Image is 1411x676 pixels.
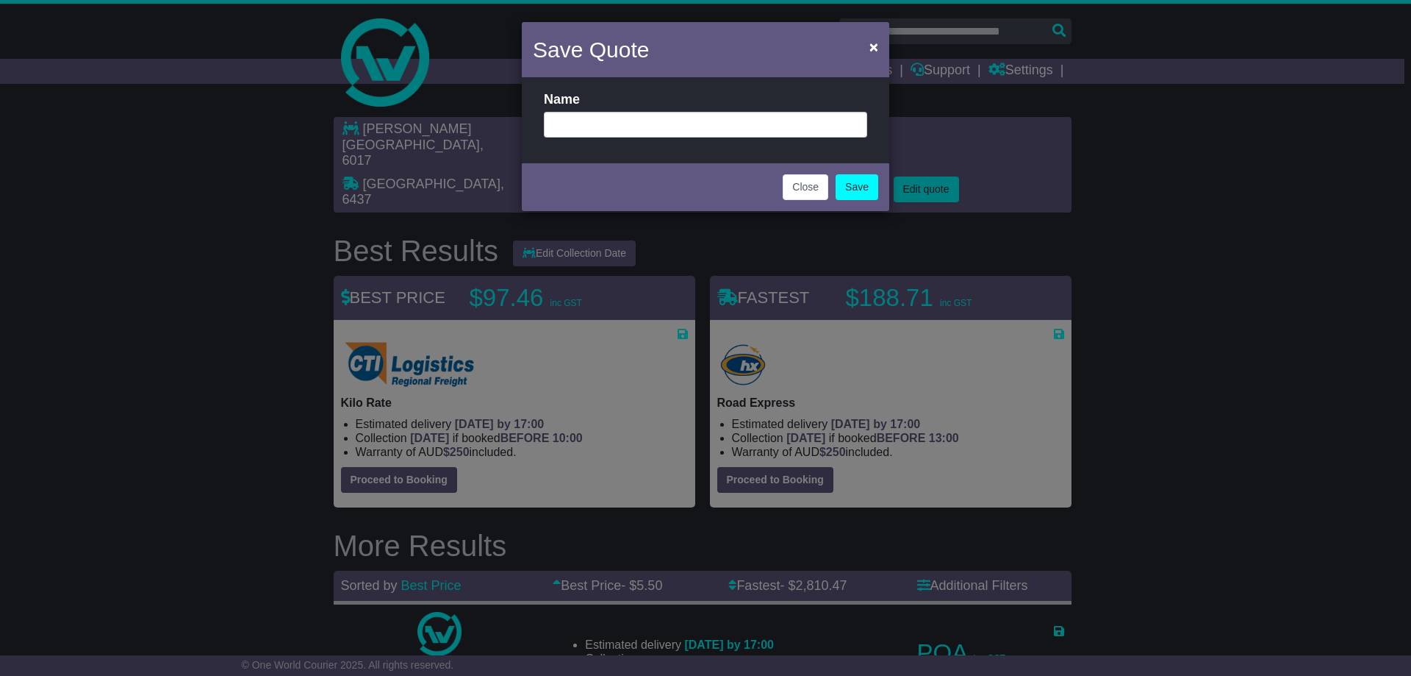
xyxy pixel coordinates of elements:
button: Close [783,174,828,200]
span: × [869,38,878,55]
h4: Save Quote [533,33,649,66]
button: Close [862,32,886,62]
a: Save [836,174,878,200]
label: Name [544,92,580,108]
